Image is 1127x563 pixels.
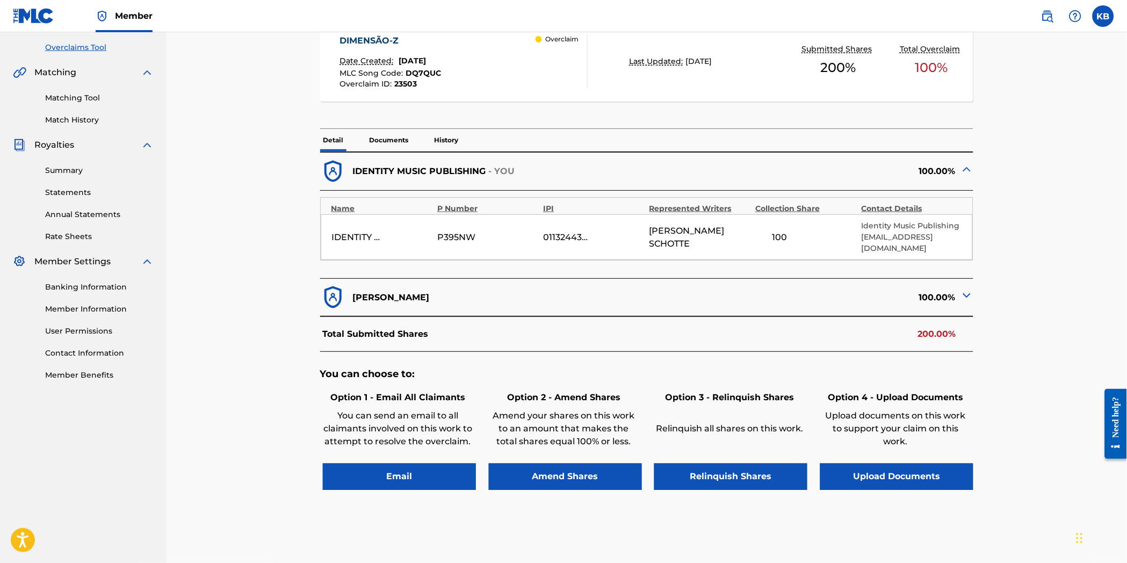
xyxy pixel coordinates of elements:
[45,281,154,293] a: Banking Information
[339,55,396,67] p: Date Created:
[649,225,750,250] span: [PERSON_NAME] SCHOTTE
[647,284,973,311] div: 100.00%
[13,255,26,268] img: Member Settings
[545,34,579,44] p: Overclaim
[489,391,639,404] h6: Option 2 - Amend Shares
[141,139,154,151] img: expand
[649,203,750,214] div: Represented Writers
[323,391,473,404] h6: Option 1 - Email All Claimants
[366,129,412,151] p: Documents
[544,203,644,214] div: IPI
[488,165,515,178] p: - YOU
[45,187,154,198] a: Statements
[45,231,154,242] a: Rate Sheets
[323,328,429,341] p: Total Submitted Shares
[654,464,807,490] button: Relinquish Shares
[45,326,154,337] a: User Permissions
[802,44,875,55] p: Submitted Shares
[13,8,54,24] img: MLC Logo
[1037,5,1058,27] a: Public Search
[339,34,441,47] div: DIMENSÃO-Z
[861,232,962,254] p: [EMAIL_ADDRESS][DOMAIN_NAME]
[900,44,963,55] p: Total Overclaim
[431,129,462,151] p: History
[399,56,426,66] span: [DATE]
[45,42,154,53] a: Overclaims Tool
[755,203,856,214] div: Collection Share
[861,220,962,232] p: Identity Music Publishing
[820,464,973,490] button: Upload Documents
[339,68,406,78] span: MLC Song Code :
[654,423,805,436] p: Relinquish all shares on this work.
[13,66,26,79] img: Matching
[323,464,476,490] button: Email
[1069,10,1082,23] img: help
[323,410,473,449] p: You can send an email to all claimants involved on this work to attempt to resolve the overclaim.
[629,56,685,67] p: Last Updated:
[489,464,642,490] button: Amend Shares
[1041,10,1054,23] img: search
[406,68,441,78] span: DQ7QUC
[1093,5,1114,27] div: User Menu
[34,139,74,151] span: Royalties
[141,255,154,268] img: expand
[339,79,394,89] span: Overclaim ID :
[45,114,154,126] a: Match History
[352,291,429,304] p: [PERSON_NAME]
[45,209,154,220] a: Annual Statements
[320,368,974,380] h5: You can choose to:
[34,255,111,268] span: Member Settings
[394,79,417,89] span: 23503
[320,21,974,102] a: DIMENSÃO-ZDate Created:[DATE]MLC Song Code:DQ7QUCOverclaim ID:23503 OverclaimLast Updated:[DATE]S...
[685,56,712,66] span: [DATE]
[960,289,973,302] img: expand-cell-toggle
[862,203,962,214] div: Contact Details
[352,165,486,178] p: IDENTITY MUSIC PUBLISHING
[1077,522,1083,554] div: Drag
[918,328,956,341] p: 200.00%
[915,58,948,77] span: 100 %
[115,10,153,22] span: Member
[960,163,973,176] img: expand-cell-toggle
[45,348,154,359] a: Contact Information
[45,370,154,381] a: Member Benefits
[654,391,805,404] h6: Option 3 - Relinquish Shares
[820,410,971,449] p: Upload documents on this work to support your claim on this work.
[1065,5,1086,27] div: Help
[821,58,856,77] span: 200 %
[141,66,154,79] img: expand
[13,139,26,151] img: Royalties
[331,203,432,214] div: Name
[320,129,347,151] p: Detail
[34,66,76,79] span: Matching
[320,158,346,185] img: dfb38c8551f6dcc1ac04.svg
[820,391,971,404] h6: Option 4 - Upload Documents
[1073,511,1127,563] iframe: Chat Widget
[45,304,154,315] a: Member Information
[647,158,973,185] div: 100.00%
[96,10,109,23] img: Top Rightsholder
[489,410,639,449] p: Amend your shares on this work to an amount that makes the total shares equal 100% or less.
[1097,381,1127,467] iframe: Resource Center
[45,165,154,176] a: Summary
[437,203,538,214] div: P Number
[45,92,154,104] a: Matching Tool
[320,284,346,311] img: dfb38c8551f6dcc1ac04.svg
